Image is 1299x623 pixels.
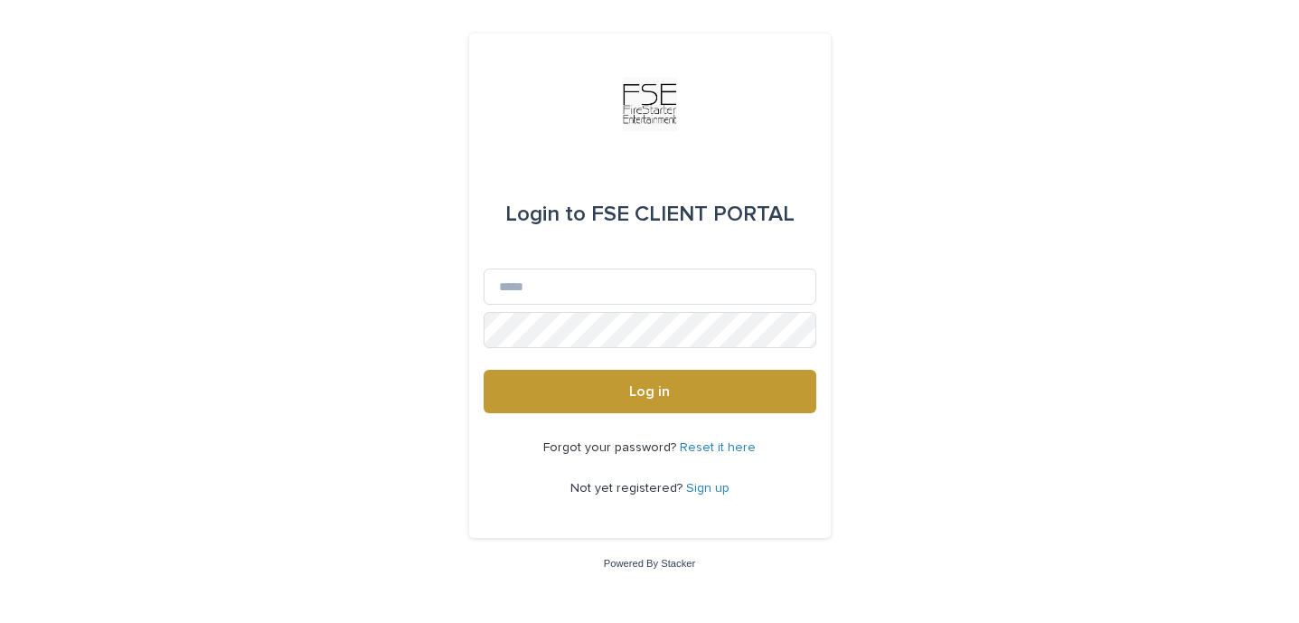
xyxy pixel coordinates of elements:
[604,558,695,569] a: Powered By Stacker
[680,441,756,454] a: Reset it here
[686,482,730,495] a: Sign up
[505,203,586,225] span: Login to
[629,384,670,399] span: Log in
[543,441,680,454] span: Forgot your password?
[484,370,816,413] button: Log in
[505,189,795,240] div: FSE CLIENT PORTAL
[623,77,677,131] img: Km9EesSdRbS9ajqhBzyo
[570,482,686,495] span: Not yet registered?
